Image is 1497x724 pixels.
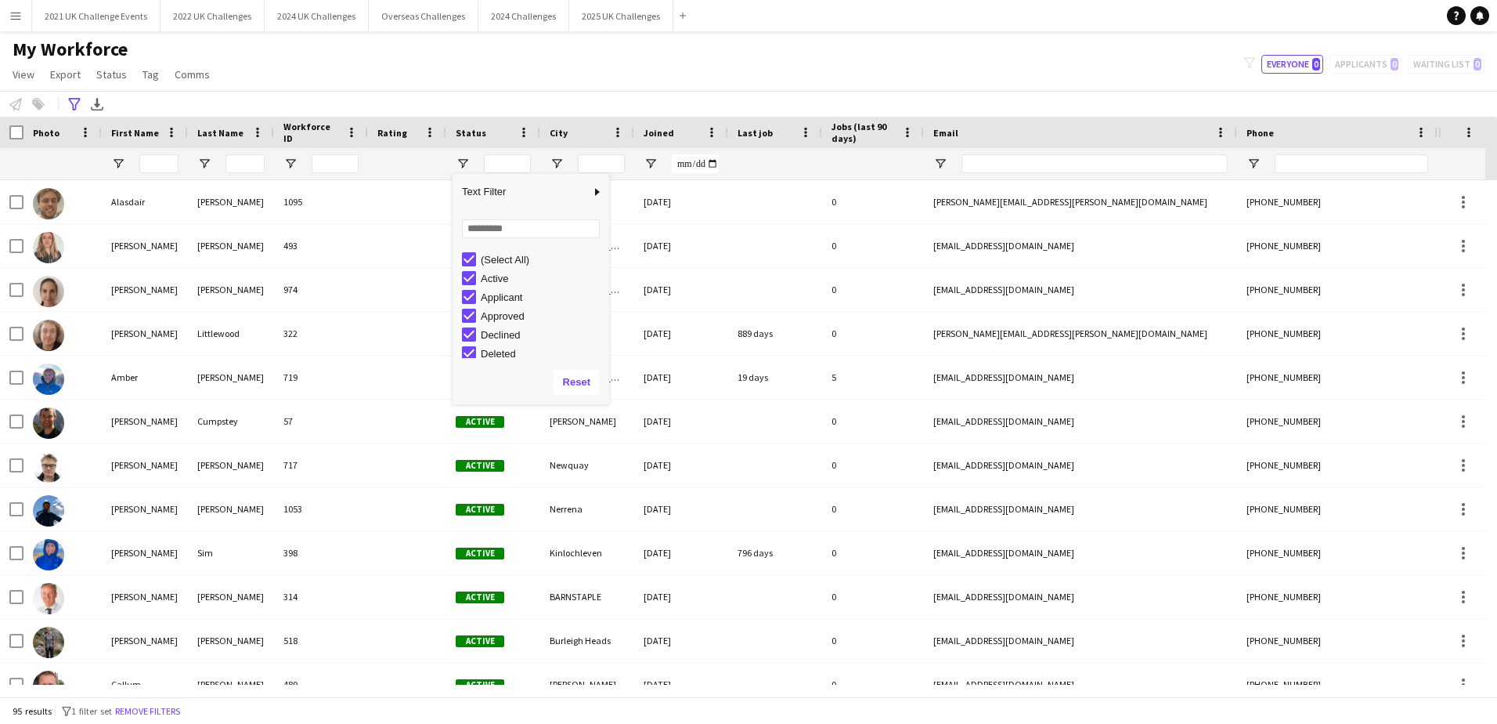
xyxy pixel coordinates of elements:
div: Declined [481,329,604,341]
div: [EMAIL_ADDRESS][DOMAIN_NAME] [924,531,1237,574]
div: [PERSON_NAME] [102,224,188,267]
img: Byron Haywood-Alexander [33,627,64,658]
a: Comms [168,64,216,85]
span: Rating [377,127,407,139]
div: [EMAIL_ADDRESS][DOMAIN_NAME] [924,443,1237,487]
div: 398 [274,531,368,574]
div: [PERSON_NAME] [188,663,274,706]
button: Open Filter Menu [933,157,947,171]
div: 0 [822,268,924,311]
button: Open Filter Menu [456,157,470,171]
a: Tag [136,64,165,85]
button: 2021 UK Challenge Events [32,1,161,31]
div: 19 days [728,356,822,399]
div: [PERSON_NAME] [102,531,188,574]
button: Open Filter Menu [283,157,298,171]
div: Alasdair [102,180,188,223]
div: Sim [188,531,274,574]
div: Applicant [481,291,604,303]
div: [PHONE_NUMBER] [1237,531,1437,574]
span: Export [50,67,81,81]
div: [PERSON_NAME] [102,487,188,530]
span: Phone [1246,127,1274,139]
div: BARNSTAPLE [540,575,634,618]
div: [PERSON_NAME] [188,356,274,399]
div: Callum [102,663,188,706]
span: Active [456,635,504,647]
div: Amber [102,356,188,399]
div: [DATE] [634,531,728,574]
div: [PERSON_NAME] [102,312,188,355]
span: Workforce ID [283,121,340,144]
span: First Name [111,127,159,139]
div: [EMAIL_ADDRESS][DOMAIN_NAME] [924,619,1237,662]
a: Status [90,64,133,85]
span: 1 filter set [71,705,112,717]
span: Comms [175,67,210,81]
span: Joined [644,127,674,139]
div: [DATE] [634,356,728,399]
div: 0 [822,443,924,487]
div: [PERSON_NAME] [102,268,188,311]
div: [PHONE_NUMBER] [1237,619,1437,662]
img: Alexandra Gordon [33,232,64,263]
div: [DATE] [634,619,728,662]
span: Active [456,592,504,603]
img: Bethany Sim [33,539,64,570]
div: [PERSON_NAME] [188,224,274,267]
div: [DATE] [634,400,728,443]
span: Status [96,67,127,81]
button: 2022 UK Challenges [161,1,265,31]
button: Everyone0 [1261,55,1323,74]
div: 314 [274,575,368,618]
span: Active [456,504,504,516]
div: 0 [822,224,924,267]
div: 57 [274,400,368,443]
div: 0 [822,663,924,706]
div: [PERSON_NAME] [188,443,274,487]
div: [PERSON_NAME] [102,619,188,662]
div: 0 [822,531,924,574]
div: [PERSON_NAME] [188,487,274,530]
span: Active [456,460,504,472]
div: [DATE] [634,487,728,530]
div: [EMAIL_ADDRESS][DOMAIN_NAME] [924,663,1237,706]
div: Filter List [453,250,609,457]
div: [PERSON_NAME] [188,619,274,662]
div: [EMAIL_ADDRESS][DOMAIN_NAME] [924,224,1237,267]
button: 2024 Challenges [478,1,569,31]
div: Cumpstey [188,400,274,443]
div: Active [481,273,604,284]
img: Alexandra Phillips [33,276,64,307]
img: Callum Gillespie [33,671,64,702]
div: [PERSON_NAME] [188,268,274,311]
div: [EMAIL_ADDRESS][DOMAIN_NAME] [924,356,1237,399]
span: Text Filter [453,179,590,205]
div: [PERSON_NAME][EMAIL_ADDRESS][PERSON_NAME][DOMAIN_NAME] [924,180,1237,223]
div: 5 [822,356,924,399]
div: 1053 [274,487,368,530]
div: [DATE] [634,312,728,355]
input: Workforce ID Filter Input [312,154,359,173]
div: Deleted [481,348,604,360]
div: Nerrena [540,487,634,530]
div: [DATE] [634,224,728,267]
div: Newquay [540,443,634,487]
span: Tag [142,67,159,81]
div: [DATE] [634,268,728,311]
input: Joined Filter Input [672,154,719,173]
app-action-btn: Export XLSX [88,95,106,114]
input: City Filter Input [578,154,625,173]
input: First Name Filter Input [139,154,179,173]
button: 2024 UK Challenges [265,1,369,31]
div: 322 [274,312,368,355]
div: [PHONE_NUMBER] [1237,180,1437,223]
button: Open Filter Menu [111,157,125,171]
div: 717 [274,443,368,487]
img: Amber Rowland [33,364,64,395]
img: Alasdair Silverberg [33,188,64,219]
span: City [550,127,568,139]
div: [PHONE_NUMBER] [1237,312,1437,355]
div: [DATE] [634,575,728,618]
img: Andrew Mathieson [33,451,64,483]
